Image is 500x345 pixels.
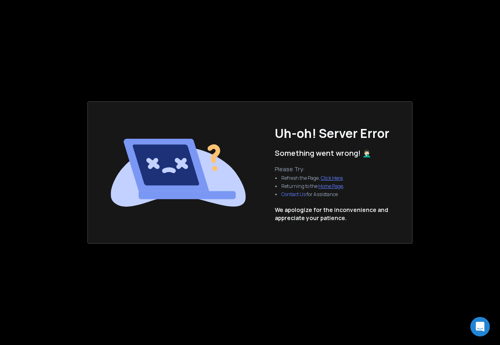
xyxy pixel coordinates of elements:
li: Refresh the Page, . [281,175,344,181]
p: Something went wrong! 🤦🏻‍♂️ [275,147,371,159]
li: for Assistance [281,191,344,198]
button: Contact Us [281,191,306,198]
a: Home Page [318,183,343,190]
div: Open Intercom Messenger [470,317,490,336]
a: Click Here [321,175,343,181]
h1: Uh-oh! Server Error [275,126,389,141]
p: We apologize for the inconvenience and appreciate your patience. [275,206,388,222]
p: Please Try: [275,165,351,173]
li: Returning to the . [281,183,344,190]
